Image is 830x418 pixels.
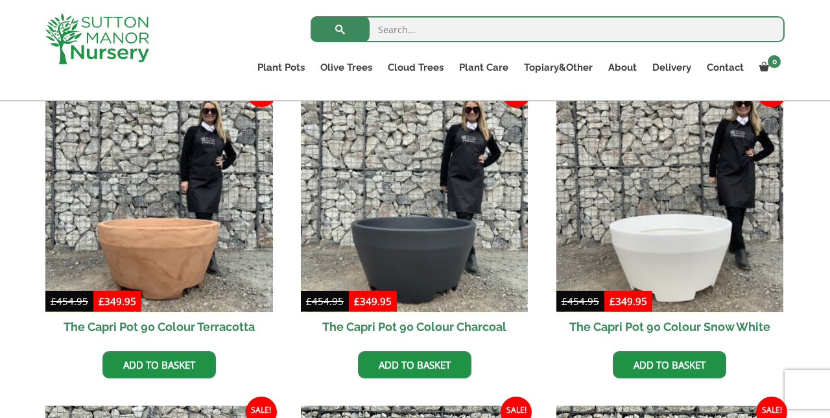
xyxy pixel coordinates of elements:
[45,13,149,64] img: logo
[556,85,784,313] img: The Capri Pot 90 Colour Snow White
[51,295,88,308] bdi: 454.95
[768,55,781,68] span: 0
[51,295,56,308] span: £
[358,351,471,378] a: Add to basket: “The Capri Pot 90 Colour Charcoal”
[354,295,360,308] span: £
[562,295,599,308] bdi: 454.95
[311,16,785,42] input: Search...
[45,85,273,313] img: The Capri Pot 90 Colour Terracotta
[45,312,273,341] h2: The Capri Pot 90 Colour Terracotta
[99,295,104,308] span: £
[99,295,136,308] bdi: 349.95
[313,58,380,77] a: Olive Trees
[45,85,273,342] a: Sale! The Capri Pot 90 Colour Terracotta
[645,58,699,77] a: Delivery
[556,312,784,341] h2: The Capri Pot 90 Colour Snow White
[752,58,785,77] a: 0
[250,58,313,77] a: Plant Pots
[451,58,516,77] a: Plant Care
[301,85,528,342] a: Sale! The Capri Pot 90 Colour Charcoal
[380,58,451,77] a: Cloud Trees
[562,295,567,308] span: £
[102,351,216,378] a: Add to basket: “The Capri Pot 90 Colour Terracotta”
[301,312,528,341] h2: The Capri Pot 90 Colour Charcoal
[516,58,600,77] a: Topiary&Other
[610,295,647,308] bdi: 349.95
[613,351,726,378] a: Add to basket: “The Capri Pot 90 Colour Snow White”
[610,295,615,308] span: £
[556,85,784,342] a: Sale! The Capri Pot 90 Colour Snow White
[699,58,752,77] a: Contact
[354,295,392,308] bdi: 349.95
[600,58,645,77] a: About
[306,295,312,308] span: £
[306,295,344,308] bdi: 454.95
[301,85,528,313] img: The Capri Pot 90 Colour Charcoal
